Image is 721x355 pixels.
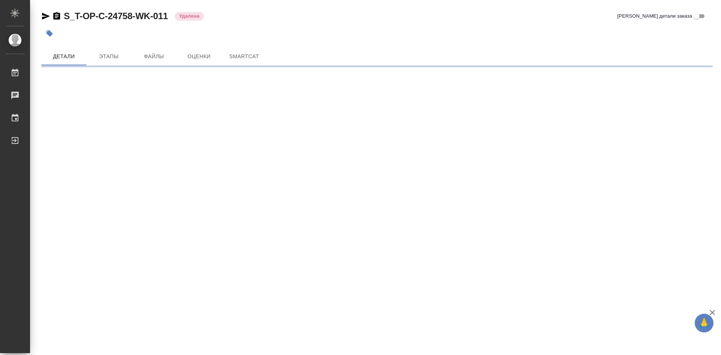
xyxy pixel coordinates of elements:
span: [PERSON_NAME] детали заказа [617,12,692,20]
button: Скопировать ссылку [52,12,61,21]
button: 🙏 [695,314,713,332]
button: Скопировать ссылку для ЯМессенджера [41,12,50,21]
span: Детали [46,52,82,61]
span: SmartCat [226,52,262,61]
span: Этапы [91,52,127,61]
a: S_T-OP-C-24758-WK-011 [64,11,168,21]
span: 🙏 [698,315,710,331]
span: Оценки [181,52,217,61]
p: Удалена [179,12,199,20]
span: Файлы [136,52,172,61]
button: Добавить тэг [41,25,58,42]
